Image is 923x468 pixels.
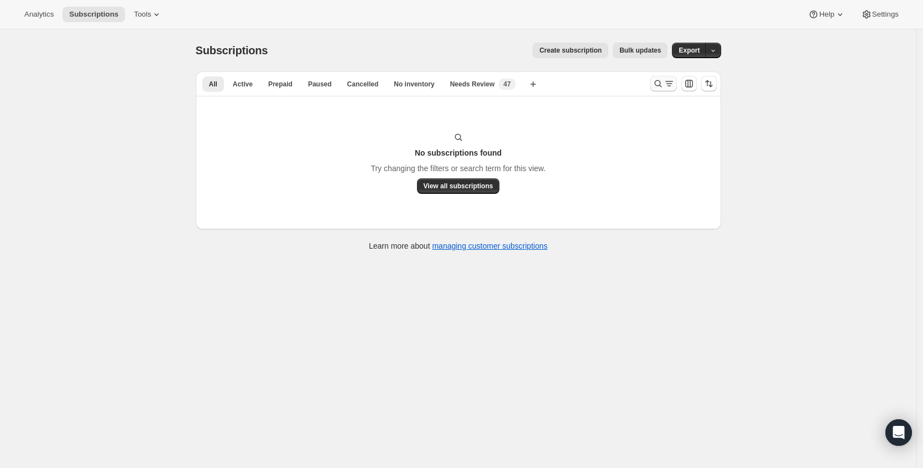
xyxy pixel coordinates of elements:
h3: No subscriptions found [415,147,502,158]
span: Needs Review [450,80,495,89]
a: managing customer subscriptions [432,241,547,250]
p: Learn more about [369,240,547,251]
span: Paused [308,80,332,89]
span: Subscriptions [196,44,268,56]
button: Create new view [524,76,542,92]
button: Search and filter results [650,76,677,91]
span: Analytics [24,10,54,19]
button: Sort the results [701,76,717,91]
button: Tools [127,7,169,22]
span: Active [233,80,253,89]
span: View all subscriptions [424,182,493,191]
span: Help [819,10,834,19]
button: Subscriptions [62,7,125,22]
span: Tools [134,10,151,19]
span: Export [679,46,700,55]
span: Bulk updates [619,46,661,55]
span: Subscriptions [69,10,118,19]
span: Settings [872,10,899,19]
span: Prepaid [268,80,293,89]
p: Try changing the filters or search term for this view. [371,163,545,174]
div: Open Intercom Messenger [885,419,912,446]
button: Export [672,43,706,58]
span: 47 [503,80,510,89]
span: No inventory [394,80,434,89]
button: Analytics [18,7,60,22]
button: Help [801,7,852,22]
span: All [209,80,217,89]
button: View all subscriptions [417,178,500,194]
button: Create subscription [533,43,608,58]
span: Cancelled [347,80,379,89]
button: Bulk updates [613,43,668,58]
button: Settings [854,7,905,22]
span: Create subscription [539,46,602,55]
button: Customize table column order and visibility [681,76,697,91]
